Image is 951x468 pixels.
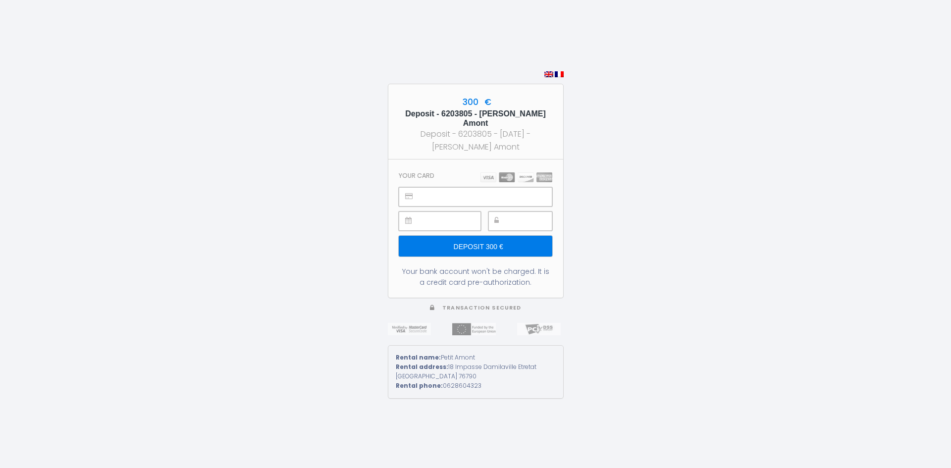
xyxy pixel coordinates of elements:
strong: Rental phone: [396,381,443,390]
iframe: Cadre sécurisé pour la saisie du numéro de carte [421,188,551,206]
strong: Rental name: [396,353,441,362]
iframe: Cadre sécurisé pour la saisie du code de sécurité CVC [511,212,552,230]
strong: Rental address: [396,363,448,371]
span: 300 € [460,96,491,108]
img: en.png [544,71,553,77]
div: Petit Amont [396,353,556,363]
div: 0628604323 [396,381,556,391]
input: Deposit 300 € [399,236,552,257]
div: 18 Impasse Damilaville Etretat [GEOGRAPHIC_DATA] 76790 [396,363,556,381]
img: fr.png [555,71,564,77]
iframe: Cadre sécurisé pour la saisie de la date d'expiration [421,212,480,230]
div: Deposit - 6203805 - [DATE] - [PERSON_NAME] Amont [397,128,554,153]
h3: Your card [399,172,434,179]
span: Transaction secured [442,304,521,312]
img: carts.png [480,172,552,182]
div: Your bank account won't be charged. It is a credit card pre-authorization. [399,266,552,288]
h5: Deposit - 6203805 - [PERSON_NAME] Amont [397,109,554,128]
